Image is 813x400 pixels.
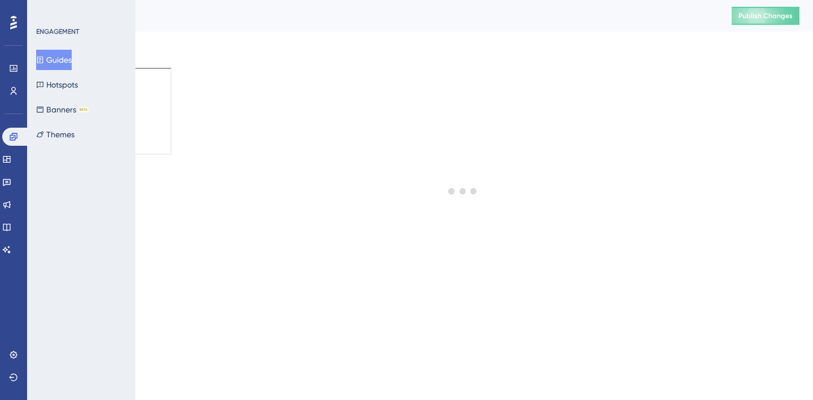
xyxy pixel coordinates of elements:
[78,107,89,112] div: BETA
[36,27,79,36] div: ENGAGEMENT
[36,75,78,95] button: Hotspots
[36,124,75,145] button: Themes
[732,7,799,25] button: Publish Changes
[36,99,89,120] button: BannersBETA
[36,50,72,70] button: Guides
[738,11,793,20] span: Publish Changes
